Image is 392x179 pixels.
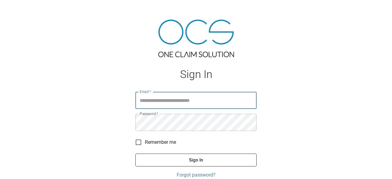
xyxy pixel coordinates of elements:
[135,154,257,166] button: Sign In
[140,89,151,94] label: Email
[135,171,257,179] a: Forgot password?
[145,139,176,146] span: Remember me
[140,111,158,116] label: Password
[158,20,234,57] img: ocs-logo-tra.png
[135,68,257,81] h1: Sign In
[7,4,32,16] img: ocs-logo-white-transparent.png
